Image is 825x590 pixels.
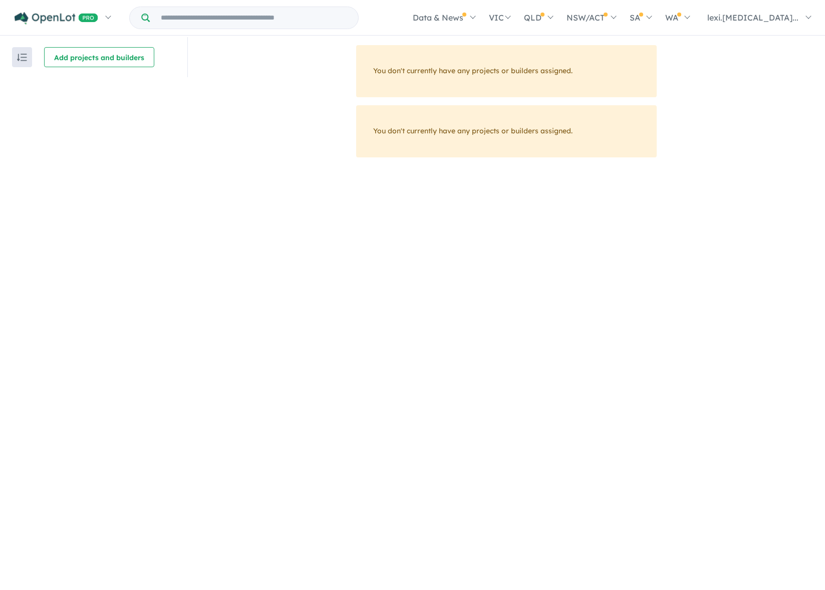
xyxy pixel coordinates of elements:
button: Add projects and builders [44,47,154,67]
img: sort.svg [17,54,27,61]
div: You don't currently have any projects or builders assigned. [356,45,657,97]
span: lexi.[MEDICAL_DATA]... [707,13,798,23]
div: You don't currently have any projects or builders assigned. [356,105,657,157]
img: Openlot PRO Logo White [15,12,98,25]
input: Try estate name, suburb, builder or developer [152,7,356,29]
